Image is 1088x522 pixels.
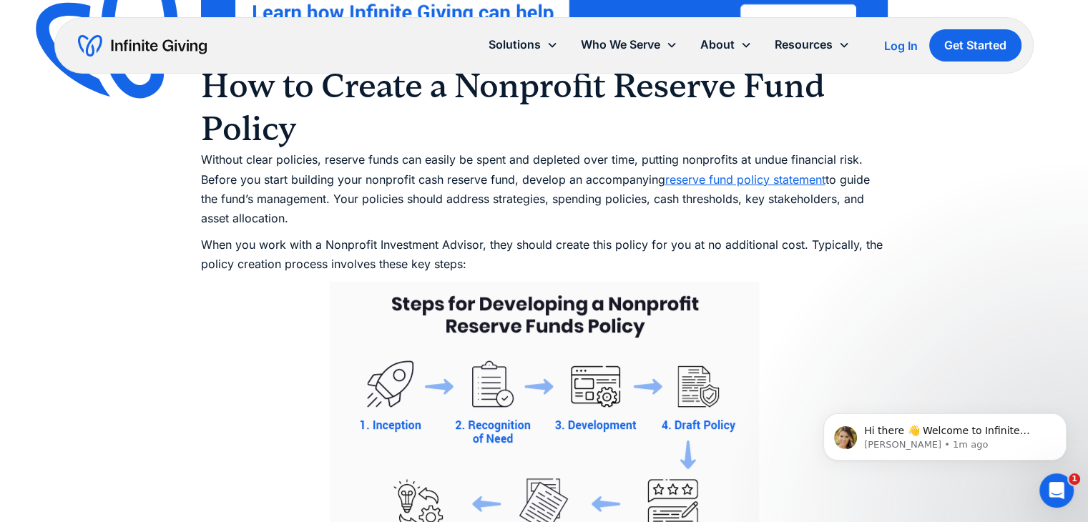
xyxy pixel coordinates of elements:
[775,35,833,54] div: Resources
[78,34,207,57] a: home
[884,40,918,51] div: Log In
[884,37,918,54] a: Log In
[201,64,888,150] h2: How to Create a Nonprofit Reserve Fund Policy
[929,29,1021,61] a: Get Started
[665,172,825,187] a: reserve fund policy statement
[201,150,888,228] p: ‍Without clear policies, reserve funds can easily be spent and depleted over time, putting nonpro...
[1039,473,1074,508] iframe: Intercom live chat
[802,383,1088,483] iframe: Intercom notifications message
[569,29,689,60] div: Who We Serve
[201,235,888,274] p: When you work with a Nonprofit Investment Advisor, they should create this policy for you at no a...
[700,35,735,54] div: About
[581,35,660,54] div: Who We Serve
[689,29,763,60] div: About
[477,29,569,60] div: Solutions
[489,35,541,54] div: Solutions
[1069,473,1080,485] span: 1
[763,29,861,60] div: Resources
